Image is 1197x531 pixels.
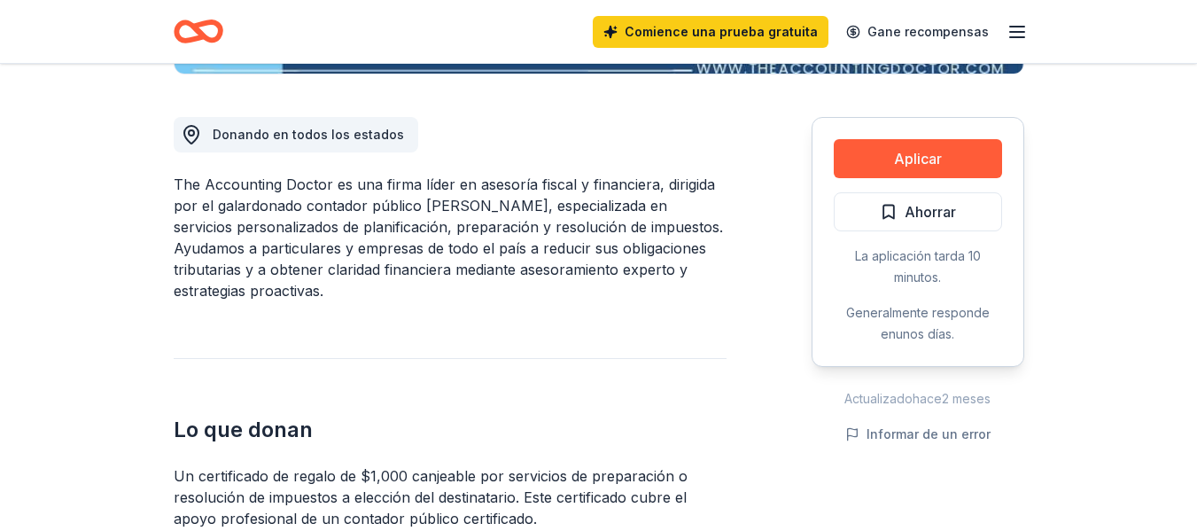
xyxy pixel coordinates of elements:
font: Donando en todos los estados [213,127,404,142]
font: unos días. [896,326,954,341]
font: Generalmente responde en [846,305,990,341]
font: 2 meses [942,391,991,406]
button: Ahorrar [834,192,1002,231]
button: Informar de un error [845,424,991,445]
font: Comience una prueba gratuita [625,24,818,39]
a: Hogar [174,11,223,52]
font: hace [913,391,942,406]
font: Informar de un error [867,426,991,441]
a: Comience una prueba gratuita [593,16,828,48]
button: Aplicar [834,139,1002,178]
font: Actualizado [844,391,913,406]
font: Gane recompensas [867,24,989,39]
font: The Accounting Doctor es una firma líder en asesoría fiscal y financiera, dirigida por el galardo... [174,176,723,300]
a: Gane recompensas [836,16,999,48]
font: Aplicar [894,150,942,168]
font: Ahorrar [905,203,956,221]
font: La aplicación tarda 10 minutos. [855,248,981,285]
font: Lo que donan [174,417,313,442]
font: Un certificado de regalo de $1,000 canjeable por servicios de preparación o resolución de impuest... [174,467,688,527]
